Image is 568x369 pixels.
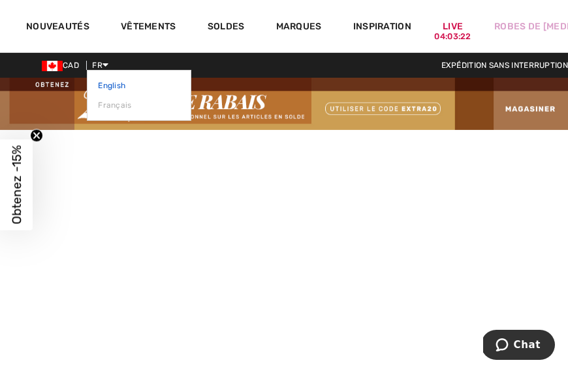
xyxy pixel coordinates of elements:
a: Vêtements [121,21,176,35]
a: Live04:03:22 [443,20,463,33]
iframe: Ouvre un widget dans lequel vous pouvez chatter avec l’un de nos agents [483,330,555,362]
a: English [98,76,180,95]
span: FR [92,61,108,70]
a: Soldes [208,21,245,35]
button: Close teaser [30,129,43,142]
a: Marques [276,21,322,35]
span: CAD [42,61,84,70]
div: 04:03:22 [434,31,471,43]
a: Français [98,95,180,115]
span: Inspiration [353,21,411,35]
img: Canadian Dollar [42,61,63,71]
span: Obtenez -15% [9,145,24,224]
a: Nouveautés [26,21,89,35]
